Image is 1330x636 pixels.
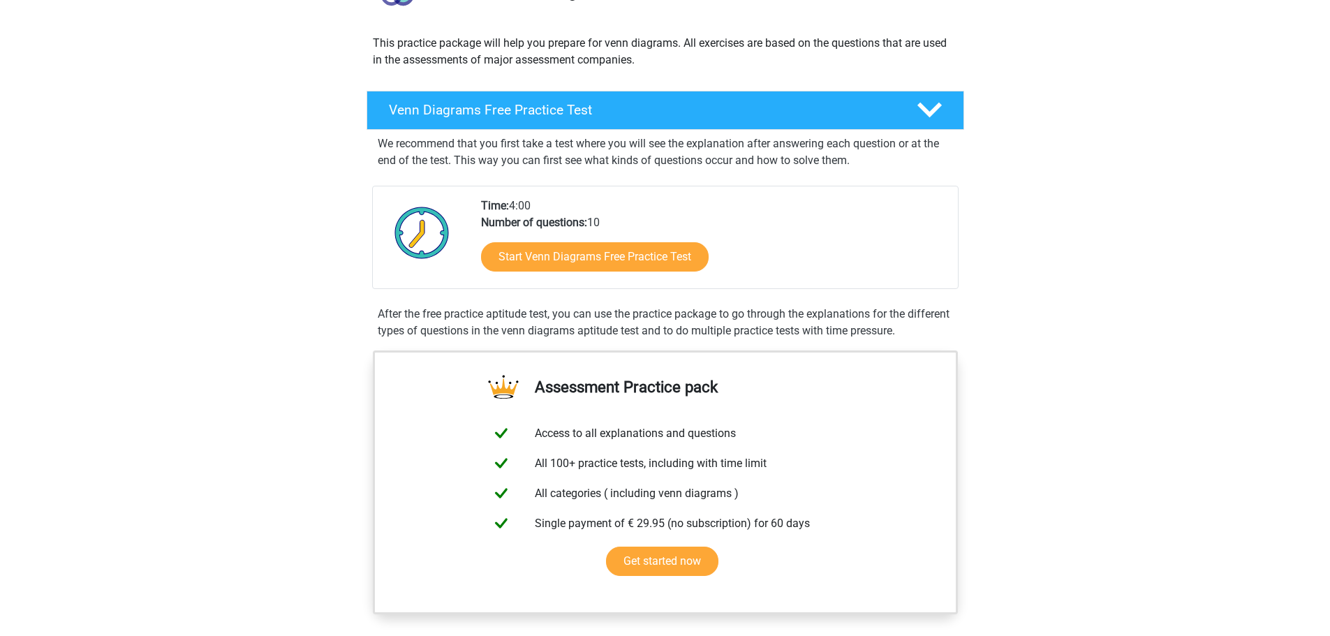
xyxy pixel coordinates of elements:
a: Venn Diagrams Free Practice Test [361,91,970,130]
div: After the free practice aptitude test, you can use the practice package to go through the explana... [372,306,959,339]
p: This practice package will help you prepare for venn diagrams. All exercises are based on the que... [373,35,958,68]
a: Start Venn Diagrams Free Practice Test [481,242,709,272]
b: Number of questions: [481,216,587,229]
b: Time: [481,199,509,212]
p: We recommend that you first take a test where you will see the explanation after answering each q... [378,135,953,169]
a: Get started now [606,547,718,576]
h4: Venn Diagrams Free Practice Test [389,102,894,118]
img: Clock [387,198,457,267]
div: 4:00 10 [471,198,957,288]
